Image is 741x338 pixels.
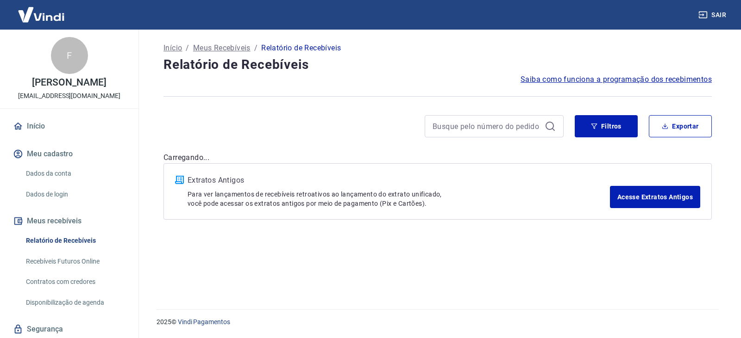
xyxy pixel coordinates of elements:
[22,231,127,250] a: Relatório de Recebíveis
[610,186,700,208] a: Acesse Extratos Antigos
[188,190,610,208] p: Para ver lançamentos de recebíveis retroativos ao lançamento do extrato unificado, você pode aces...
[254,43,257,54] p: /
[697,6,730,24] button: Sair
[261,43,341,54] p: Relatório de Recebíveis
[188,175,610,186] p: Extratos Antigos
[575,115,638,137] button: Filtros
[521,74,712,85] a: Saiba como funciona a programação dos recebimentos
[163,55,712,74] h4: Relatório de Recebíveis
[32,78,106,87] p: [PERSON_NAME]
[157,317,719,327] p: 2025 ©
[11,144,127,164] button: Meu cadastro
[22,293,127,312] a: Disponibilização de agenda
[22,185,127,204] a: Dados de login
[51,37,88,74] div: F
[11,116,127,136] a: Início
[18,91,120,101] p: [EMAIL_ADDRESS][DOMAIN_NAME]
[163,43,182,54] a: Início
[11,0,71,29] img: Vindi
[11,211,127,231] button: Meus recebíveis
[186,43,189,54] p: /
[178,318,230,326] a: Vindi Pagamentos
[22,164,127,183] a: Dados da conta
[22,272,127,291] a: Contratos com credores
[433,119,541,133] input: Busque pelo número do pedido
[175,176,184,184] img: ícone
[163,152,712,163] p: Carregando...
[22,252,127,271] a: Recebíveis Futuros Online
[193,43,251,54] a: Meus Recebíveis
[649,115,712,137] button: Exportar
